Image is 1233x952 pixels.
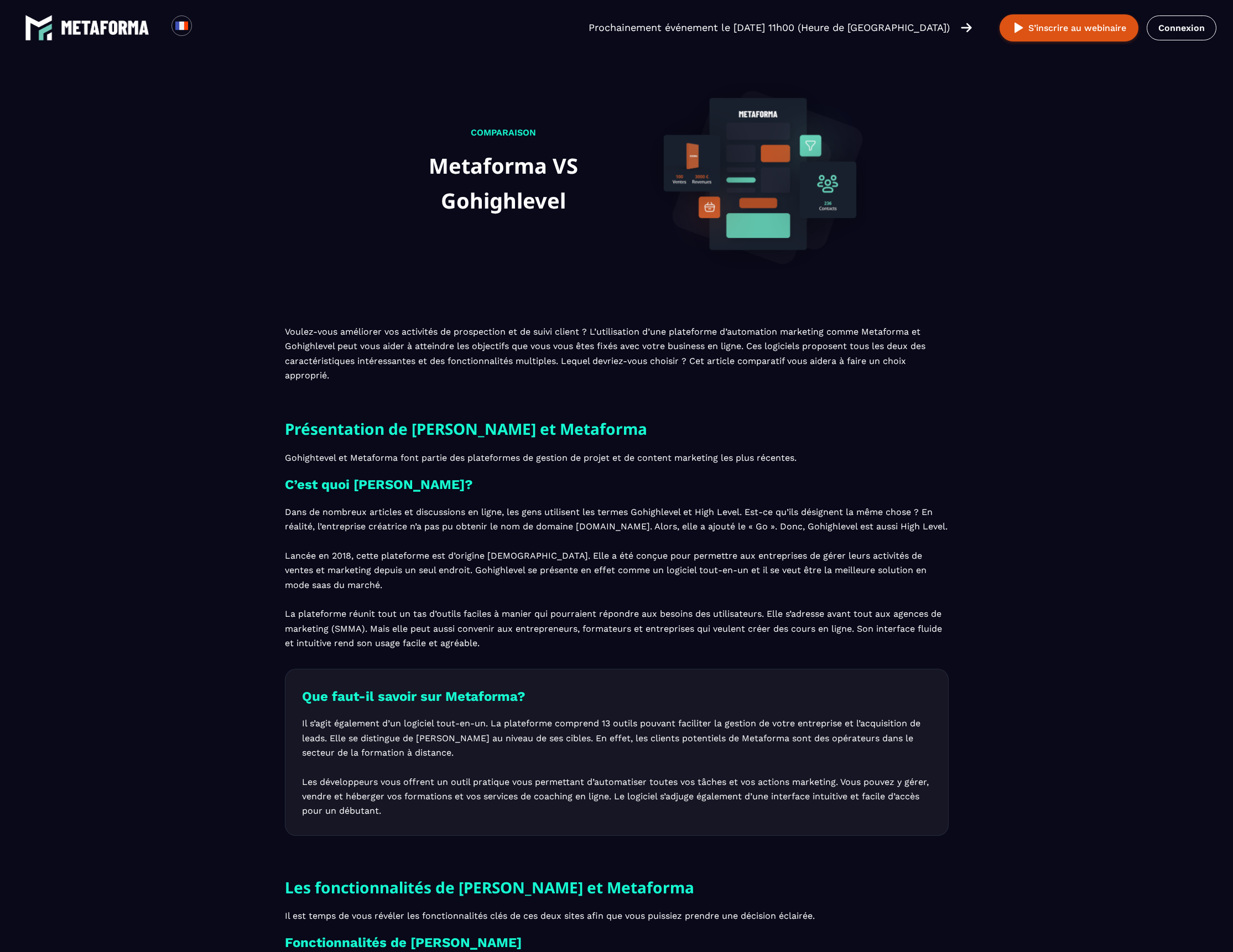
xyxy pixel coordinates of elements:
p: Voulez-vous améliorer vos activités de prospection et de suivi client ? L’utilisation d’une plate... [285,325,949,383]
p: Il s’agit également d’un logiciel tout-en-un. La plateforme comprend 13 outils pouvant faciliter ... [302,716,932,819]
h3: C’est quoi [PERSON_NAME]? [285,474,949,496]
a: Connexion [1147,15,1216,40]
h2: Les fonctionnalités de [PERSON_NAME] et Metaforma [285,875,949,900]
img: logo [25,14,53,41]
img: fr [175,19,189,33]
p: Gohightevel et Metaforma font partie des plateformes de gestion de projet et de content marketing... [285,451,949,465]
img: play [1012,21,1026,35]
p: Dans de nombreux articles et discussions en ligne, les gens utilisent les termes Gohighlevel et H... [285,505,949,651]
h1: Metaforma VS Gohighlevel [368,148,639,217]
button: S’inscrire au webinaire [1000,14,1138,41]
p: Prochainement événement le [DATE] 11h00 (Heure de [GEOGRAPHIC_DATA]) [589,20,950,35]
img: logo [61,20,149,35]
p: Comparaison [368,126,639,140]
img: arrow-right [961,22,972,34]
p: Il est temps de vous révéler les fonctionnalités clés de ces deux sites afin que vous puissiez pr... [285,909,949,923]
img: evaluation-background [651,66,866,282]
div: Search for option [192,15,219,40]
h3: Que faut-il savoir sur Metaforma? [302,686,932,708]
h2: Présentation de [PERSON_NAME] et Metaforma [285,416,949,441]
input: Search for option [201,21,210,34]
